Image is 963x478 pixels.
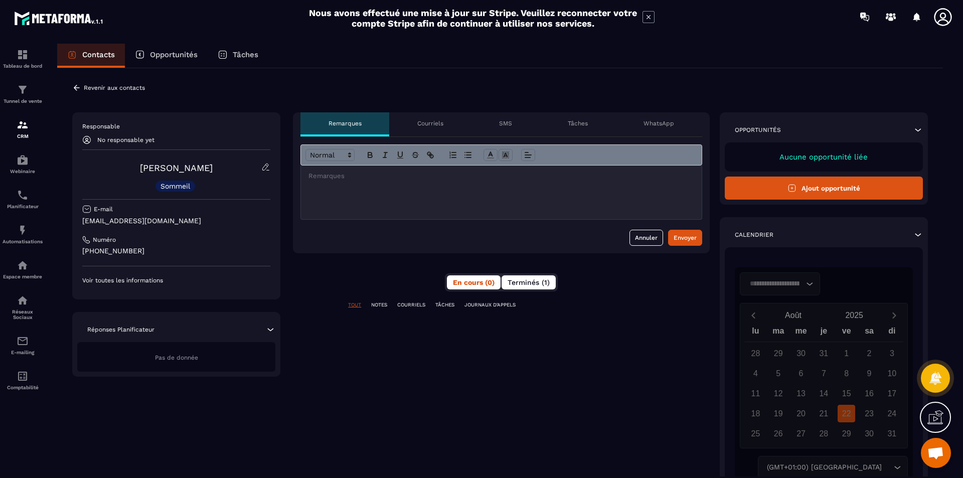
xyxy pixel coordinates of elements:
[502,275,556,289] button: Terminés (1)
[150,50,198,59] p: Opportunités
[508,278,550,286] span: Terminés (1)
[3,169,43,174] p: Webinaire
[735,126,781,134] p: Opportunités
[3,98,43,104] p: Tunnel de vente
[3,217,43,252] a: automationsautomationsAutomatisations
[725,177,923,200] button: Ajout opportunité
[94,205,113,213] p: E-mail
[371,301,387,308] p: NOTES
[3,41,43,76] a: formationformationTableau de bord
[93,236,116,244] p: Numéro
[82,216,270,226] p: [EMAIL_ADDRESS][DOMAIN_NAME]
[3,133,43,139] p: CRM
[453,278,495,286] span: En cours (0)
[82,50,115,59] p: Contacts
[140,163,213,173] a: [PERSON_NAME]
[3,309,43,320] p: Réseaux Sociaux
[397,301,425,308] p: COURRIELS
[921,438,951,468] a: Ouvrir le chat
[17,84,29,96] img: formation
[3,111,43,146] a: formationformationCRM
[668,230,702,246] button: Envoyer
[82,276,270,284] p: Voir toutes les informations
[3,363,43,398] a: accountantaccountantComptabilité
[435,301,454,308] p: TÂCHES
[3,328,43,363] a: emailemailE-mailing
[82,246,270,256] p: [PHONE_NUMBER]
[14,9,104,27] img: logo
[348,301,361,308] p: TOUT
[308,8,637,29] h2: Nous avons effectué une mise à jour sur Stripe. Veuillez reconnecter votre compte Stripe afin de ...
[17,49,29,61] img: formation
[499,119,512,127] p: SMS
[3,204,43,209] p: Planificateur
[155,354,198,361] span: Pas de donnée
[3,385,43,390] p: Comptabilité
[17,370,29,382] img: accountant
[17,224,29,236] img: automations
[82,122,270,130] p: Responsable
[87,326,154,334] p: Réponses Planificateur
[568,119,588,127] p: Tâches
[17,189,29,201] img: scheduler
[17,335,29,347] img: email
[735,231,773,239] p: Calendrier
[3,63,43,69] p: Tableau de bord
[3,146,43,182] a: automationsautomationsWebinaire
[447,275,501,289] button: En cours (0)
[674,233,697,243] div: Envoyer
[125,44,208,68] a: Opportunités
[329,119,362,127] p: Remarques
[417,119,443,127] p: Courriels
[464,301,516,308] p: JOURNAUX D'APPELS
[3,287,43,328] a: social-networksocial-networkRéseaux Sociaux
[3,76,43,111] a: formationformationTunnel de vente
[644,119,674,127] p: WhatsApp
[629,230,663,246] button: Annuler
[3,252,43,287] a: automationsautomationsEspace membre
[17,154,29,166] img: automations
[233,50,258,59] p: Tâches
[160,183,190,190] p: Sommeil
[208,44,268,68] a: Tâches
[3,239,43,244] p: Automatisations
[97,136,154,143] p: No responsable yet
[3,182,43,217] a: schedulerschedulerPlanificateur
[17,119,29,131] img: formation
[735,152,913,162] p: Aucune opportunité liée
[3,350,43,355] p: E-mailing
[17,294,29,306] img: social-network
[3,274,43,279] p: Espace membre
[84,84,145,91] p: Revenir aux contacts
[57,44,125,68] a: Contacts
[17,259,29,271] img: automations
